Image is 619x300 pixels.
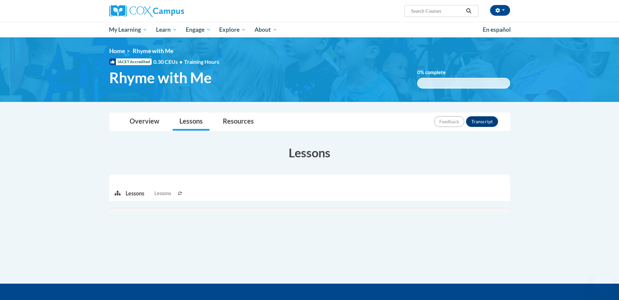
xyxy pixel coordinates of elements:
span: Engage [186,26,211,34]
a: Overview [123,113,166,131]
a: Learn [152,22,181,37]
a: Home [109,47,125,54]
a: En español [478,23,515,37]
span: Explore [219,26,246,34]
span: About [255,26,277,34]
a: Cox Campus [109,5,236,17]
span: 0 [417,69,420,75]
span: Rhyme with Me [133,47,173,54]
span: • [179,58,182,65]
a: Explore [215,22,250,37]
span: Rhyme with Me [109,69,212,87]
button: Feedback [434,116,464,127]
span: 0.30 CEUs [153,58,184,65]
input: Search Courses [410,7,464,15]
iframe: Button to launch messaging window [592,273,614,295]
p: Lessons [126,190,144,197]
a: Lessons [173,113,209,131]
img: Cox Campus [109,5,184,17]
button: Account Settings [490,5,510,16]
h3: Lessons [109,144,510,161]
button: Transcript [466,116,498,127]
a: My Learning [105,22,152,37]
a: About [250,22,282,37]
a: Engage [181,22,215,37]
span: My Learning [109,26,147,34]
span: IACET Accredited [109,58,152,65]
span: En español [483,26,511,33]
span: Training Hours [184,58,219,65]
div: Main menu [99,22,520,37]
span: Learn [156,26,177,34]
button: Search [464,7,474,15]
a: Resources [216,113,261,131]
span: Lessons [154,190,171,197]
label: % complete [417,69,456,76]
